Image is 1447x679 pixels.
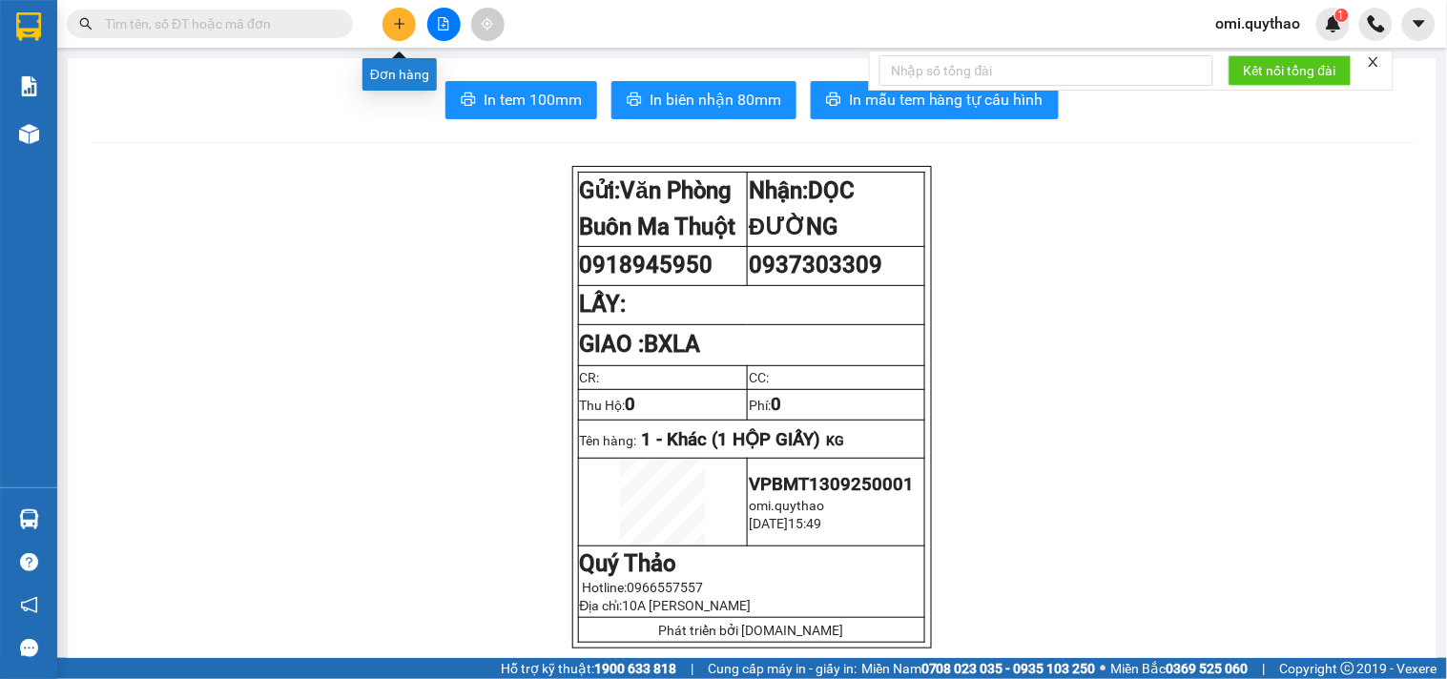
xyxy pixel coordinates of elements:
[1367,55,1380,69] span: close
[19,509,39,529] img: warehouse-icon
[105,13,330,34] input: Tìm tên, số ĐT hoặc mã đơn
[20,596,38,614] span: notification
[626,394,636,415] span: 0
[191,89,261,122] span: BXLA
[461,92,476,110] span: printer
[1402,8,1436,41] button: caret-down
[623,598,752,613] span: 10A [PERSON_NAME]
[1167,661,1249,676] strong: 0369 525 060
[749,177,855,240] span: DỌC ĐƯỜNG
[471,8,505,41] button: aim
[580,598,752,613] span: Địa chỉ:
[163,18,209,38] span: Nhận:
[1244,60,1336,81] span: Kết nối tổng đài
[1325,15,1342,32] img: icon-new-feature
[163,16,297,62] div: DỌC ĐƯỜNG
[16,18,46,38] span: Gửi:
[501,658,676,679] span: Hỗ trợ kỹ thuật:
[1263,658,1266,679] span: |
[16,85,150,112] div: 0918945950
[594,661,676,676] strong: 1900 633 818
[1201,11,1316,35] span: omi.quythao
[708,658,857,679] span: Cung cấp máy in - giấy in:
[748,389,925,420] td: Phí:
[481,17,494,31] span: aim
[1101,665,1106,672] span: ⚪️
[1411,15,1428,32] span: caret-down
[580,429,923,450] p: Tên hàng:
[650,88,781,112] span: In biên nhận 80mm
[921,661,1096,676] strong: 0708 023 035 - 0935 103 250
[14,134,153,156] div: 100.000
[20,639,38,657] span: message
[1335,9,1349,22] sup: 1
[580,550,677,577] strong: Quý Thảo
[749,498,824,513] span: omi.quythao
[642,429,821,450] span: 1 - Khác (1 HỘP GIẤY)
[771,394,781,415] span: 0
[826,92,841,110] span: printer
[580,252,713,278] span: 0918945950
[645,331,701,358] span: BXLA
[16,12,41,41] img: logo-vxr
[445,81,597,119] button: printerIn tem 100mm
[811,81,1059,119] button: printerIn mẫu tem hàng tự cấu hình
[861,658,1096,679] span: Miền Nam
[827,433,845,448] span: KG
[1341,662,1354,675] span: copyright
[580,331,701,358] strong: GIAO :
[748,365,925,389] td: CC:
[19,124,39,144] img: warehouse-icon
[20,553,38,571] span: question-circle
[1368,15,1385,32] img: phone-icon
[580,291,627,318] strong: LẤY:
[749,177,855,240] strong: Nhận:
[1229,55,1352,86] button: Kết nối tổng đài
[19,76,39,96] img: solution-icon
[749,516,788,531] span: [DATE]
[427,8,461,41] button: file-add
[583,580,704,595] span: Hotline:
[578,365,748,389] td: CR:
[849,88,1044,112] span: In mẫu tem hàng tự cấu hình
[382,8,416,41] button: plus
[79,17,93,31] span: search
[788,516,821,531] span: 15:49
[14,135,44,155] span: CR :
[578,618,924,643] td: Phát triển bởi [DOMAIN_NAME]
[749,474,914,495] span: VPBMT1309250001
[393,17,406,31] span: plus
[628,580,704,595] span: 0966557557
[163,99,191,119] span: DĐ:
[16,16,150,85] div: Văn Phòng Buôn Ma Thuột
[627,92,642,110] span: printer
[437,17,450,31] span: file-add
[580,177,736,240] strong: Gửi:
[611,81,796,119] button: printerIn biên nhận 80mm
[1111,658,1249,679] span: Miền Bắc
[163,62,297,89] div: 0937303309
[879,55,1213,86] input: Nhập số tổng đài
[1338,9,1345,22] span: 1
[580,177,736,240] span: Văn Phòng Buôn Ma Thuột
[578,389,748,420] td: Thu Hộ:
[691,658,693,679] span: |
[484,88,582,112] span: In tem 100mm
[749,252,882,278] span: 0937303309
